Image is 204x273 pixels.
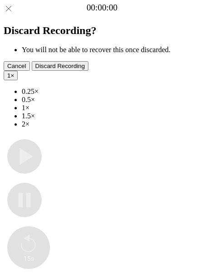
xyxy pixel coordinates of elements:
li: 0.25× [22,88,200,96]
li: 2× [22,120,200,128]
h2: Discard Recording? [4,24,200,37]
button: Discard Recording [32,61,89,71]
li: 1× [22,104,200,112]
li: You will not be able to recover this once discarded. [22,46,200,54]
button: Cancel [4,61,30,71]
li: 1.5× [22,112,200,120]
li: 0.5× [22,96,200,104]
button: 1× [4,71,18,80]
span: 1 [7,72,10,79]
a: 00:00:00 [87,3,117,13]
